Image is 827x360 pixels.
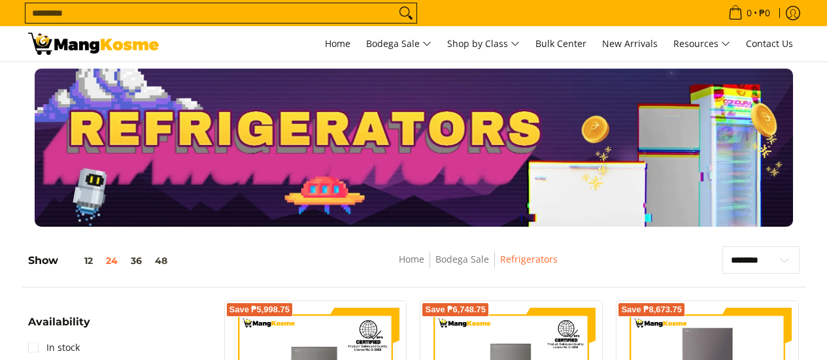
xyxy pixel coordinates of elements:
span: Save ₱8,673.75 [621,306,682,314]
a: Home [318,26,357,61]
span: New Arrivals [602,37,658,50]
h5: Show [28,254,174,267]
span: Availability [28,317,90,327]
span: Bodega Sale [366,36,431,52]
button: 36 [124,255,148,266]
span: Bulk Center [535,37,586,50]
button: Search [396,3,416,23]
button: 24 [99,255,124,266]
span: Save ₱6,748.75 [425,306,486,314]
button: 48 [148,255,174,266]
a: Home [399,253,424,265]
span: Home [325,37,350,50]
a: Resources [667,26,737,61]
a: Shop by Class [441,26,526,61]
summary: Open [28,317,90,337]
span: 0 [745,8,754,18]
span: Shop by Class [447,36,520,52]
span: Save ₱5,998.75 [229,306,290,314]
nav: Breadcrumbs [303,252,653,281]
span: ₱0 [757,8,772,18]
img: Bodega Sale Refrigerator l Mang Kosme: Home Appliances Warehouse Sale | Page 2 [28,33,159,55]
a: Bodega Sale [360,26,438,61]
span: Contact Us [746,37,793,50]
a: New Arrivals [596,26,664,61]
a: In stock [28,337,80,358]
span: • [724,6,774,20]
a: Refrigerators [500,253,558,265]
a: Bulk Center [529,26,593,61]
a: Contact Us [739,26,800,61]
button: 12 [58,255,99,266]
a: Bodega Sale [435,253,489,265]
span: Resources [673,36,730,52]
nav: Main Menu [172,26,800,61]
